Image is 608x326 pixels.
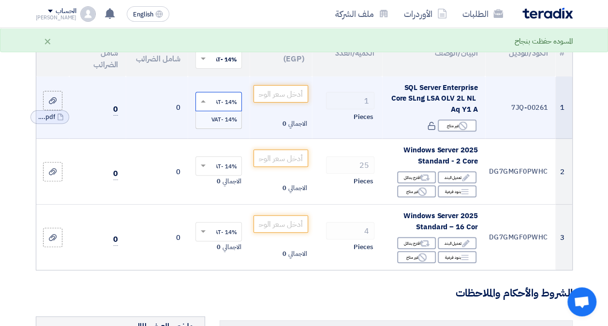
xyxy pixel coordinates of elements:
span: الاجمالي [288,119,307,129]
span: Windows Server 2025 Standard – 16 Cor [403,210,477,232]
span: Windows Server 2025 Standard - 2 Core [403,145,477,166]
div: بنود فرعية [438,185,476,197]
span: الاجمالي [222,177,241,186]
span: الاجمالي [288,183,307,193]
div: بنود فرعية [438,251,476,263]
input: أدخل سعر الوحدة [253,85,308,103]
div: غير متاح [438,119,476,132]
span: 0 [217,177,221,186]
div: [PERSON_NAME] [36,15,77,20]
ng-select: VAT [195,222,242,241]
span: 0 [282,183,286,193]
a: الأوردرات [396,2,455,25]
th: الضرائب [188,30,250,76]
span: 0 [217,242,221,252]
span: Pieces [354,242,373,252]
div: الحساب [56,7,76,15]
span: 0 [282,249,286,259]
span: 0 [113,234,118,246]
span: Alsharkeya_Sugar_Windows_Financial_Offer__Option__1759398995864.pdf [36,112,55,122]
img: Teradix logo [522,8,573,19]
a: ملف الشركة [327,2,396,25]
td: 7JQ-00261 [485,76,555,139]
span: SQL Server Enterprise Core SLng LSA OLV 2L NL Aq Y1 A [391,82,478,115]
th: الكمية/العدد [312,30,382,76]
th: البيان/الوصف [382,30,485,76]
input: أدخل سعر الوحدة [253,215,308,233]
span: 14% -VAT [211,115,237,124]
div: غير متاح [397,185,436,197]
input: RFQ_STEP1.ITEMS.2.AMOUNT_TITLE [326,222,374,239]
span: 0 [113,104,118,116]
th: الكود/الموديل [485,30,555,76]
td: 0 [126,139,188,205]
span: الاجمالي [222,242,241,252]
img: profile_test.png [80,6,96,22]
input: أدخل سعر الوحدة [253,149,308,167]
ng-select: VAT [195,92,242,111]
div: المسوده حفظت بنجاح [515,36,572,47]
span: English [133,11,153,18]
td: DG7GMGF0PWHC [485,205,555,270]
td: 2 [555,139,572,205]
ng-select: VAT [195,156,242,176]
div: تعديل البند [438,171,476,183]
td: 3 [555,205,572,270]
div: تعديل البند [438,237,476,249]
th: الإجمالي شامل الضرائب [69,30,126,76]
span: 0 [113,168,118,180]
div: اقترح بدائل [397,237,436,249]
span: Pieces [354,177,373,186]
span: الاجمالي [288,249,307,259]
th: سعر الوحدة شامل الضرائب [126,30,188,76]
button: English [127,6,169,22]
td: 1 [555,76,572,139]
td: 0 [126,205,188,270]
div: × [44,35,52,47]
div: اقترح بدائل [397,171,436,183]
a: الطلبات [455,2,511,25]
th: سعر الوحدة (EGP) [250,30,311,76]
span: 0 [282,119,286,129]
h3: الشروط والأحكام والملاحظات [36,286,573,301]
td: 0 [126,76,188,139]
td: DG7GMGF0PWHC [485,139,555,205]
div: Open chat [567,287,596,316]
div: غير متاح [397,251,436,263]
input: RFQ_STEP1.ITEMS.2.AMOUNT_TITLE [326,92,374,109]
span: Pieces [354,112,373,122]
th: # [555,30,572,76]
input: RFQ_STEP1.ITEMS.2.AMOUNT_TITLE [326,156,374,174]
